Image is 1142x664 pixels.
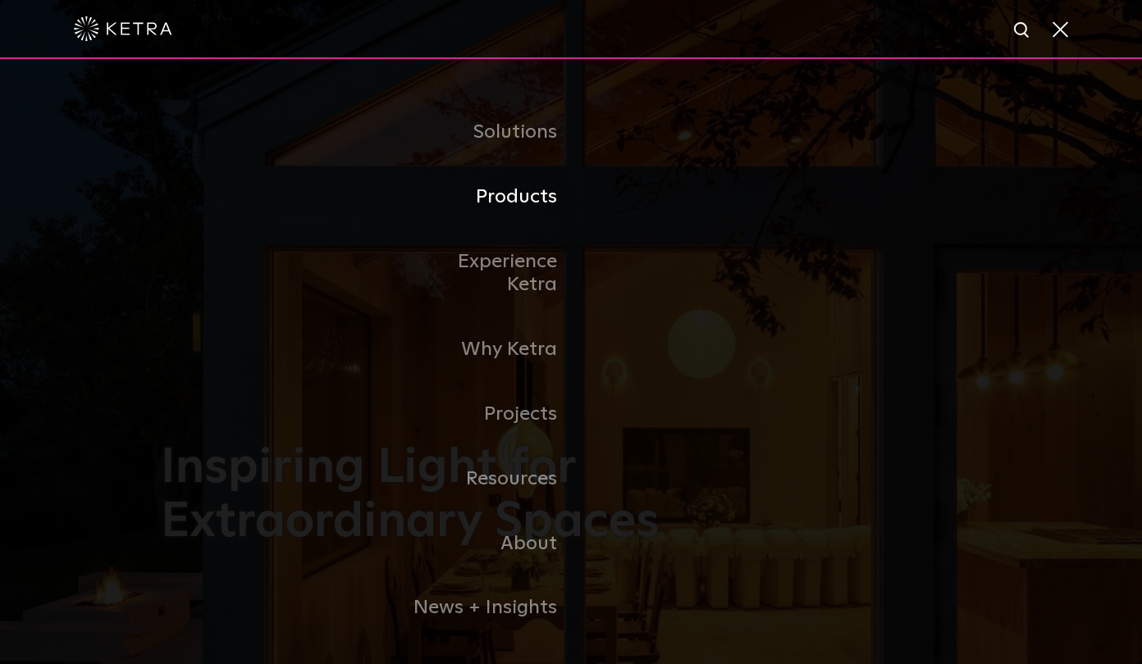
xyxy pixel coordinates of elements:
[403,512,571,576] a: About
[403,100,571,165] a: Solutions
[74,16,172,41] img: ketra-logo-2019-white
[1012,20,1033,41] img: search icon
[403,317,571,382] a: Why Ketra
[403,230,571,318] a: Experience Ketra
[403,575,571,640] a: News + Insights
[403,382,571,447] a: Projects
[403,447,571,512] a: Resources
[403,165,571,230] a: Products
